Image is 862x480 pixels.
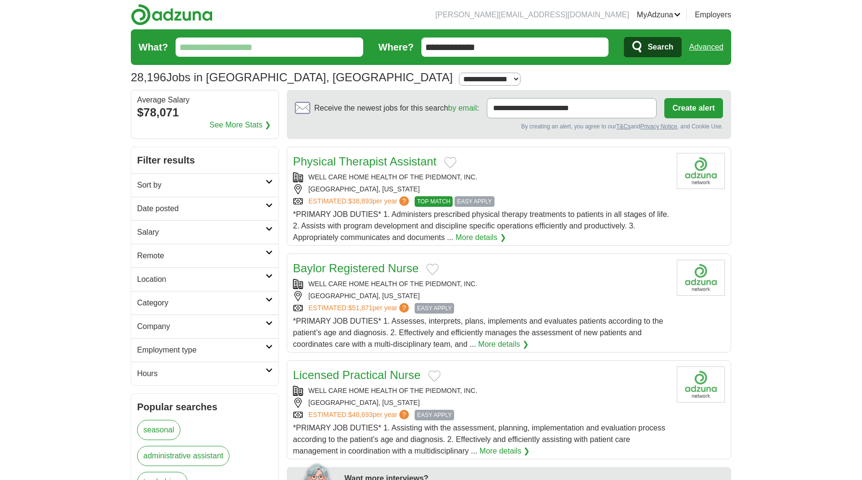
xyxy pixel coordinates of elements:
[137,179,266,191] h2: Sort by
[293,368,420,381] a: Licensed Practical Nurse
[348,411,373,418] span: $48,693
[293,155,436,168] a: Physical Therapist Assistant
[131,315,279,338] a: Company
[399,303,409,313] span: ?
[131,291,279,315] a: Category
[293,262,418,275] a: Baylor Registered Nurse
[415,303,454,314] span: EASY APPLY
[131,338,279,362] a: Employment type
[664,98,723,118] button: Create alert
[415,196,453,207] span: TOP MATCH
[131,220,279,244] a: Salary
[137,297,266,309] h2: Category
[293,184,669,194] div: [GEOGRAPHIC_DATA], [US_STATE]
[210,119,271,131] a: See More Stats ❯
[379,40,414,54] label: Where?
[677,366,725,403] img: Company logo
[131,69,166,86] span: 28,196
[640,123,677,130] a: Privacy Notice
[448,104,477,112] a: by email
[348,197,373,205] span: $38,893
[137,368,266,379] h2: Hours
[415,410,454,420] span: EASY APPLY
[137,344,266,356] h2: Employment type
[308,303,411,314] a: ESTIMATED:$51,871per year?
[137,274,266,285] h2: Location
[293,291,669,301] div: [GEOGRAPHIC_DATA], [US_STATE]
[677,260,725,296] img: Company logo
[624,37,681,57] button: Search
[137,227,266,238] h2: Salary
[428,370,441,382] button: Add to favorite jobs
[689,38,723,57] a: Advanced
[131,71,453,84] h1: Jobs in [GEOGRAPHIC_DATA], [GEOGRAPHIC_DATA]
[435,9,629,21] li: [PERSON_NAME][EMAIL_ADDRESS][DOMAIN_NAME]
[399,410,409,419] span: ?
[647,38,673,57] span: Search
[131,362,279,385] a: Hours
[456,232,506,243] a: More details ❯
[137,420,180,440] a: seasonal
[293,210,669,241] span: *PRIMARY JOB DUTIES* 1. Administers prescribed physical therapy treatments to patients in all sta...
[131,244,279,267] a: Remote
[293,386,669,396] div: WELL CARE HOME HEALTH OF THE PIEDMONT, INC.
[293,279,669,289] div: WELL CARE HOME HEALTH OF THE PIEDMONT, INC.
[293,317,663,348] span: *PRIMARY JOB DUTIES* 1. Assesses, interprets, plans, implements and evaluates patients according ...
[137,446,229,466] a: administrative assistant
[616,123,631,130] a: T&Cs
[478,339,529,350] a: More details ❯
[139,40,168,54] label: What?
[399,196,409,206] span: ?
[426,264,439,275] button: Add to favorite jobs
[455,196,494,207] span: EASY APPLY
[637,9,681,21] a: MyAdzuna
[677,153,725,189] img: Company logo
[131,267,279,291] a: Location
[348,304,373,312] span: $51,871
[137,104,273,121] div: $78,071
[308,196,411,207] a: ESTIMATED:$38,893per year?
[293,398,669,408] div: [GEOGRAPHIC_DATA], [US_STATE]
[695,9,731,21] a: Employers
[131,147,279,173] h2: Filter results
[137,321,266,332] h2: Company
[444,157,456,168] button: Add to favorite jobs
[308,410,411,420] a: ESTIMATED:$48,693per year?
[314,102,479,114] span: Receive the newest jobs for this search :
[131,173,279,197] a: Sort by
[293,172,669,182] div: WELL CARE HOME HEALTH OF THE PIEDMONT, INC.
[293,424,665,455] span: *PRIMARY JOB DUTIES* 1. Assisting with the assessment, planning, implementation and evaluation pr...
[131,197,279,220] a: Date posted
[137,250,266,262] h2: Remote
[131,4,213,25] img: Adzuna logo
[480,445,530,457] a: More details ❯
[137,203,266,215] h2: Date posted
[137,96,273,104] div: Average Salary
[137,400,273,414] h2: Popular searches
[295,122,723,131] div: By creating an alert, you agree to our and , and Cookie Use.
